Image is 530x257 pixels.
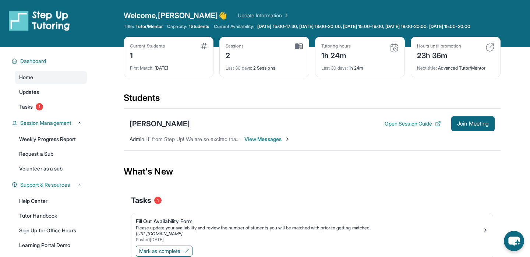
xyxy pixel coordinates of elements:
a: Learning Portal Demo [15,239,87,252]
button: Open Session Guide [385,120,441,127]
div: [DATE] [130,61,207,71]
img: Chevron-Right [285,136,290,142]
a: Home [15,71,87,84]
span: Last 30 days : [226,65,252,71]
a: Weekly Progress Report [15,133,87,146]
a: Sign Up for Office Hours [15,224,87,237]
span: Tasks [131,195,151,205]
span: 1 [154,197,162,204]
div: 1h 24m [321,61,399,71]
div: 1 [130,49,165,61]
span: 1 [36,103,43,110]
a: Volunteer as a sub [15,162,87,175]
button: chat-button [504,231,524,251]
span: Home [19,74,33,81]
span: Next title : [417,65,437,71]
img: logo [9,10,70,31]
img: card [485,43,494,52]
div: Posted [DATE] [136,237,483,243]
div: Tutoring hours [321,43,351,49]
img: Chevron Right [282,12,289,19]
span: [DATE] 15:00-17:30, [DATE] 18:00-20:00, [DATE] 15:00-16:00, [DATE] 19:00-20:00, [DATE] 15:00-20:00 [257,24,470,29]
div: 2 [226,49,244,61]
a: Help Center [15,194,87,208]
span: 1 Students [189,24,209,29]
span: Updates [19,88,39,96]
span: Tutor/Mentor [135,24,163,29]
div: [PERSON_NAME] [130,119,190,129]
div: Current Students [130,43,165,49]
a: Tasks1 [15,100,87,113]
span: Support & Resources [20,181,70,189]
span: Capacity: [167,24,187,29]
a: Tutor Handbook [15,209,87,222]
span: Last 30 days : [321,65,348,71]
img: card [201,43,207,49]
span: First Match : [130,65,153,71]
a: Updates [15,85,87,99]
button: Mark as complete [136,246,192,257]
div: Hours until promotion [417,43,461,49]
div: Students [124,92,501,108]
a: Update Information [238,12,289,19]
button: Support & Resources [17,181,82,189]
span: View Messages [244,135,290,143]
span: Title: [124,24,134,29]
span: Session Management [20,119,71,127]
button: Dashboard [17,57,82,65]
a: [URL][DOMAIN_NAME] [136,231,183,236]
div: 23h 36m [417,49,461,61]
div: Please update your availability and review the number of students you will be matched with prior ... [136,225,483,231]
img: Mark as complete [183,248,189,254]
span: Join Meeting [457,122,489,126]
button: Session Management [17,119,82,127]
a: Request a Sub [15,147,87,161]
div: Advanced Tutor/Mentor [417,61,494,71]
span: Mark as complete [139,247,180,255]
span: Dashboard [20,57,46,65]
span: Welcome, [PERSON_NAME] 👋 [124,10,227,21]
span: Admin : [130,136,145,142]
div: Sessions [226,43,244,49]
div: 1h 24m [321,49,351,61]
div: 2 Sessions [226,61,303,71]
a: [DATE] 15:00-17:30, [DATE] 18:00-20:00, [DATE] 15:00-16:00, [DATE] 19:00-20:00, [DATE] 15:00-20:00 [256,24,472,29]
span: Tasks [19,103,33,110]
a: Fill Out Availability FormPlease update your availability and review the number of students you w... [131,213,493,244]
img: card [390,43,399,52]
img: card [295,43,303,50]
div: What's New [124,155,501,188]
span: Current Availability: [214,24,254,29]
button: Join Meeting [451,116,495,131]
div: Fill Out Availability Form [136,218,483,225]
